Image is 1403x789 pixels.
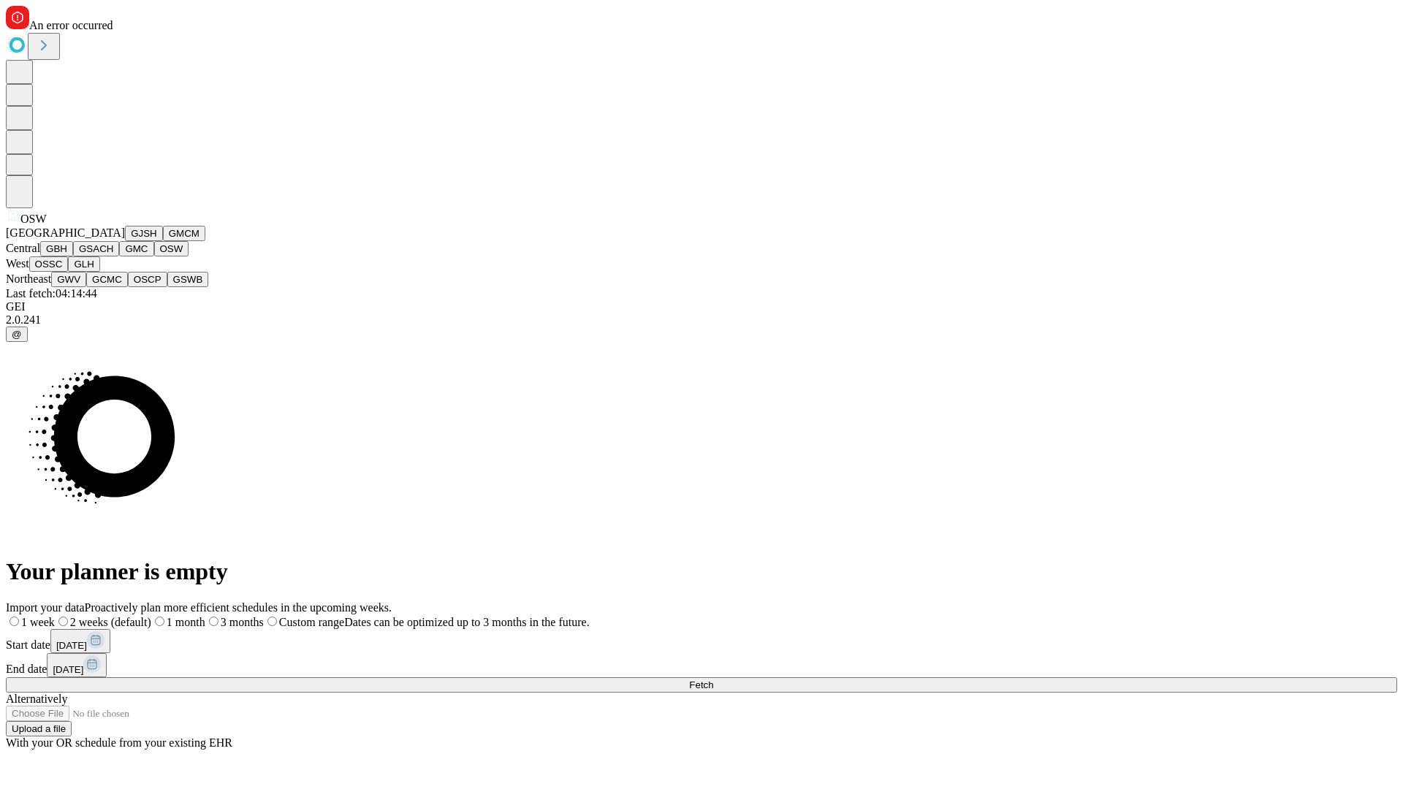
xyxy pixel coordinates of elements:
button: OSSC [29,256,69,272]
button: GSWB [167,272,209,287]
span: OSW [20,213,47,225]
button: GSACH [73,241,119,256]
button: GJSH [125,226,163,241]
input: 1 month [155,617,164,626]
span: 2 weeks (default) [70,616,151,628]
button: GMCM [163,226,205,241]
span: 1 week [21,616,55,628]
span: [GEOGRAPHIC_DATA] [6,226,125,239]
button: [DATE] [50,629,110,653]
span: Custom range [279,616,344,628]
input: Custom rangeDates can be optimized up to 3 months in the future. [267,617,277,626]
input: 3 months [209,617,218,626]
input: 2 weeks (default) [58,617,68,626]
span: Fetch [689,679,713,690]
span: Central [6,242,40,254]
span: Last fetch: 04:14:44 [6,287,97,300]
span: @ [12,329,22,340]
button: GLH [68,256,99,272]
button: [DATE] [47,653,107,677]
div: Start date [6,629,1397,653]
button: GWV [51,272,86,287]
button: GMC [119,241,153,256]
span: Import your data [6,601,85,614]
span: West [6,257,29,270]
h1: Your planner is empty [6,558,1397,585]
button: Fetch [6,677,1397,693]
span: Alternatively [6,693,67,705]
button: @ [6,327,28,342]
span: Dates can be optimized up to 3 months in the future. [344,616,589,628]
span: 1 month [167,616,205,628]
div: 2.0.241 [6,313,1397,327]
span: [DATE] [53,664,83,675]
span: An error occurred [29,19,113,31]
input: 1 week [9,617,19,626]
div: End date [6,653,1397,677]
span: Proactively plan more efficient schedules in the upcoming weeks. [85,601,392,614]
span: With your OR schedule from your existing EHR [6,736,232,749]
button: Upload a file [6,721,72,736]
div: GEI [6,300,1397,313]
button: GCMC [86,272,128,287]
button: OSCP [128,272,167,287]
span: [DATE] [56,640,87,651]
span: 3 months [221,616,264,628]
button: OSW [154,241,189,256]
span: Northeast [6,272,51,285]
button: GBH [40,241,73,256]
